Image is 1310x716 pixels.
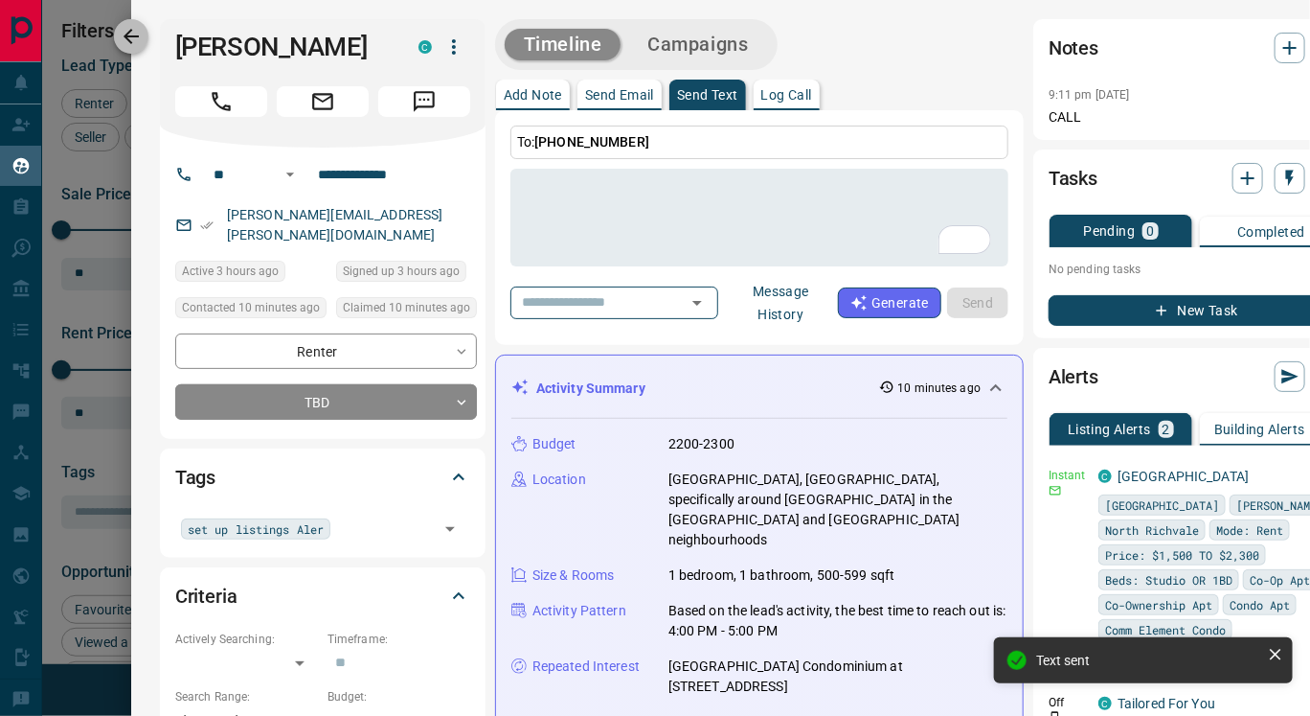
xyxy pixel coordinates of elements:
[175,573,470,619] div: Criteria
[1098,697,1112,710] div: condos.ca
[585,88,654,102] p: Send Email
[677,88,738,102] p: Send Text
[1105,545,1259,565] span: Price: $1,500 TO $2,300
[1068,423,1151,436] p: Listing Alerts
[761,88,812,102] p: Log Call
[1146,224,1154,238] p: 0
[182,298,320,317] span: Contacted 10 minutes ago
[1118,696,1215,711] a: Tailored For You
[1105,570,1232,589] span: Beds: Studio OR 1BD
[1049,163,1097,194] h2: Tasks
[175,581,237,612] h2: Criteria
[336,297,477,324] div: Sat Aug 16 2025
[1250,570,1310,589] span: Co-Op Apt
[175,688,318,705] p: Search Range:
[200,219,214,232] svg: Email Verified
[1163,423,1170,436] p: 2
[1049,33,1098,63] h2: Notes
[175,384,477,420] div: TBD
[343,298,470,317] span: Claimed 10 minutes ago
[532,470,586,490] p: Location
[175,454,470,500] div: Tags
[437,516,463,543] button: Open
[1049,484,1062,497] svg: Email
[336,261,477,288] div: Sat Aug 16 2025
[1084,224,1136,238] p: Pending
[504,88,562,102] p: Add Note
[1105,620,1226,639] span: Comm Element Condo
[684,289,711,316] button: Open
[536,379,645,399] p: Activity Summary
[227,207,443,243] a: [PERSON_NAME][EMAIL_ADDRESS][PERSON_NAME][DOMAIN_NAME]
[668,657,1007,697] p: [GEOGRAPHIC_DATA] Condominium at [STREET_ADDRESS]
[532,566,615,586] p: Size & Rooms
[327,631,470,648] p: Timeframe:
[1230,595,1290,614] span: Condo Apt
[175,86,267,117] span: Call
[418,40,432,54] div: condos.ca
[1098,470,1112,483] div: condos.ca
[524,177,995,259] textarea: To enrich screen reader interactions, please activate Accessibility in Grammarly extension settings
[668,601,1007,641] p: Based on the lead's activity, the best time to reach out is: 4:00 PM - 5:00 PM
[327,688,470,705] p: Budget:
[898,380,982,397] p: 10 minutes ago
[511,371,1007,406] div: Activity Summary10 minutes ago
[1105,595,1212,614] span: Co-Ownership Apt
[1049,467,1087,484] p: Instant
[343,262,460,281] span: Signed up 3 hours ago
[175,334,477,369] div: Renter
[1105,520,1199,540] span: North Richvale
[532,601,626,621] p: Activity Pattern
[1214,423,1305,436] p: Building Alerts
[1049,694,1087,711] p: Off
[1105,496,1219,515] span: [GEOGRAPHIC_DATA]
[838,288,941,318] button: Generate
[175,297,327,324] div: Sat Aug 16 2025
[1237,225,1305,239] p: Completed
[534,134,649,150] span: [PHONE_NUMBER]
[279,163,302,186] button: Open
[1049,88,1130,102] p: 9:11 pm [DATE]
[628,29,767,60] button: Campaigns
[668,566,895,586] p: 1 bedroom, 1 bathroom, 500-599 sqft
[1118,469,1249,484] a: [GEOGRAPHIC_DATA]
[182,262,279,281] span: Active 3 hours ago
[378,86,470,117] span: Message
[188,520,324,539] span: set up listings Aler
[1049,361,1098,392] h2: Alerts
[668,434,734,454] p: 2200-2300
[1036,653,1260,668] div: Text sent
[532,434,576,454] p: Budget
[532,657,640,677] p: Repeated Interest
[505,29,621,60] button: Timeline
[175,631,318,648] p: Actively Searching:
[277,86,369,117] span: Email
[175,32,390,62] h1: [PERSON_NAME]
[1216,520,1283,540] span: Mode: Rent
[510,126,1008,159] p: To:
[668,470,1007,550] p: [GEOGRAPHIC_DATA], [GEOGRAPHIC_DATA], specifically around [GEOGRAPHIC_DATA] in the [GEOGRAPHIC_DA...
[175,462,215,493] h2: Tags
[175,261,327,288] div: Sat Aug 16 2025
[724,276,838,330] button: Message History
